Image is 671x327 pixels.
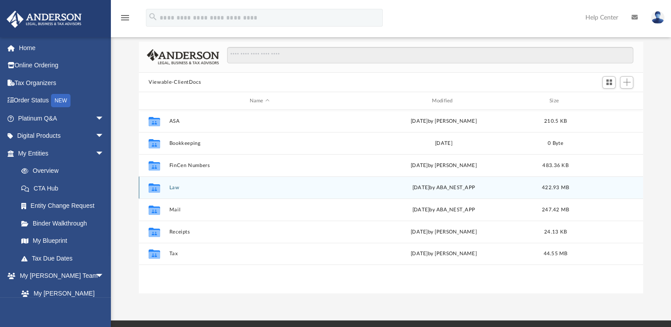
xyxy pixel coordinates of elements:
div: Modified [353,97,534,105]
a: My [PERSON_NAME] Team [12,284,109,313]
a: Overview [12,162,118,180]
a: Home [6,39,118,57]
span: 422.93 MB [542,185,569,190]
span: 483.36 KB [542,163,568,168]
input: Search files and folders [227,47,633,64]
button: Tax [169,251,350,257]
span: [DATE] [412,185,430,190]
button: Viewable-ClientDocs [149,78,201,86]
span: 24.13 KB [544,230,567,234]
button: Law [169,185,350,191]
div: [DATE] by [PERSON_NAME] [353,117,534,125]
div: id [577,97,639,105]
a: My Blueprint [12,232,113,250]
img: Anderson Advisors Platinum Portal [4,11,84,28]
div: [DATE] by [PERSON_NAME] [353,162,534,170]
img: User Pic [651,11,664,24]
i: search [148,12,158,22]
button: Add [620,76,633,89]
span: 44.55 MB [544,251,568,256]
div: [DATE] by ABA_NEST_APP [353,206,534,214]
a: Online Ordering [6,57,118,74]
a: Digital Productsarrow_drop_down [6,127,118,145]
a: My Entitiesarrow_drop_down [6,144,118,162]
a: Tax Organizers [6,74,118,92]
div: Size [538,97,573,105]
button: Receipts [169,229,350,235]
i: menu [120,12,130,23]
div: [DATE] [353,140,534,148]
div: [DATE] by [PERSON_NAME] [353,228,534,236]
button: ASA [169,118,350,124]
div: Name [169,97,349,105]
a: Order StatusNEW [6,92,118,110]
span: arrow_drop_down [95,109,113,128]
span: 0 Byte [548,141,563,146]
div: by ABA_NEST_APP [353,184,534,192]
button: Mail [169,207,350,213]
a: CTA Hub [12,179,118,197]
button: Switch to Grid View [602,76,616,89]
span: arrow_drop_down [95,267,113,285]
span: arrow_drop_down [95,144,113,163]
span: arrow_drop_down [95,127,113,145]
a: Entity Change Request [12,197,118,215]
button: Bookkeeping [169,140,350,146]
a: Platinum Q&Aarrow_drop_down [6,109,118,127]
a: Binder Walkthrough [12,214,118,232]
div: NEW [51,94,71,107]
span: 247.42 MB [542,207,569,212]
button: FinCen Numbers [169,163,350,168]
a: My [PERSON_NAME] Teamarrow_drop_down [6,267,113,285]
div: id [143,97,165,105]
div: [DATE] by [PERSON_NAME] [353,250,534,258]
div: grid [139,110,643,293]
a: Tax Due Dates [12,249,118,267]
span: 210.5 KB [544,119,567,124]
a: menu [120,17,130,23]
